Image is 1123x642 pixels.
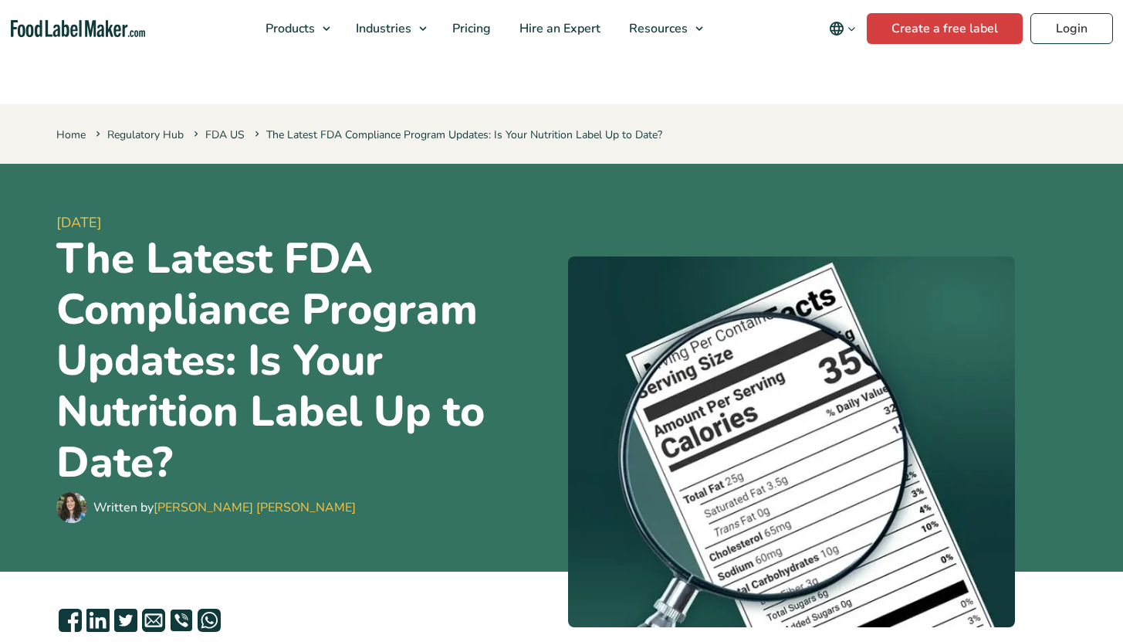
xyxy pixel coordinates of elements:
a: FDA US [205,127,245,142]
a: Create a free label [867,13,1023,44]
span: Industries [351,20,413,37]
img: Maria Abi Hanna - Food Label Maker [56,492,87,523]
button: Change language [818,13,867,44]
a: Regulatory Hub [107,127,184,142]
a: Food Label Maker homepage [11,20,145,38]
a: [PERSON_NAME] [PERSON_NAME] [154,499,356,516]
span: Products [261,20,316,37]
div: Written by [93,498,356,517]
span: Resources [624,20,689,37]
h1: The Latest FDA Compliance Program Updates: Is Your Nutrition Label Up to Date? [56,233,556,488]
a: Home [56,127,86,142]
span: The Latest FDA Compliance Program Updates: Is Your Nutrition Label Up to Date? [252,127,662,142]
a: Login [1030,13,1113,44]
span: Pricing [448,20,492,37]
span: [DATE] [56,212,556,233]
span: Hire an Expert [515,20,602,37]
